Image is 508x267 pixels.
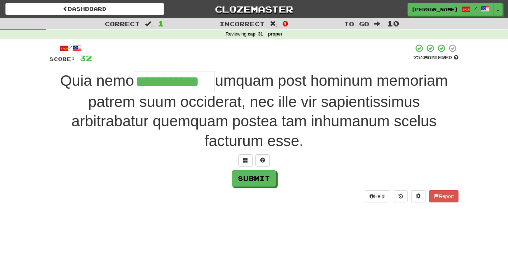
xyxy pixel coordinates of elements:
[105,20,140,27] span: Correct
[270,21,278,27] span: :
[474,6,478,11] span: /
[232,170,276,187] button: Submit
[71,72,448,149] span: umquam post hominum memoriam patrem suum occiderat, nec ille vir sapientissimus arbitrabatur quem...
[60,72,134,89] span: Quia nemo
[255,154,270,167] button: Single letter hint - you only get 1 per sentence and score half the points! alt+h
[238,154,253,167] button: Switch sentence to multiple choice alt+p
[413,55,458,61] div: Mastered
[429,190,458,202] button: Report
[408,3,494,16] a: [PERSON_NAME] /
[365,190,390,202] button: Help!
[80,53,92,62] span: 32
[50,56,75,62] span: Score:
[411,6,458,13] span: [PERSON_NAME]
[344,20,369,27] span: To go
[145,21,153,27] span: :
[50,44,92,53] div: /
[374,21,382,27] span: :
[413,55,424,60] span: 75 %
[175,3,333,15] a: Clozemaster
[248,32,283,37] strong: cap_31__proper
[158,19,164,28] span: 1
[220,20,265,27] span: Incorrect
[5,3,164,15] a: Dashboard
[387,19,399,28] span: 10
[282,19,288,28] span: 0
[394,190,408,202] button: Round history (alt+y)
